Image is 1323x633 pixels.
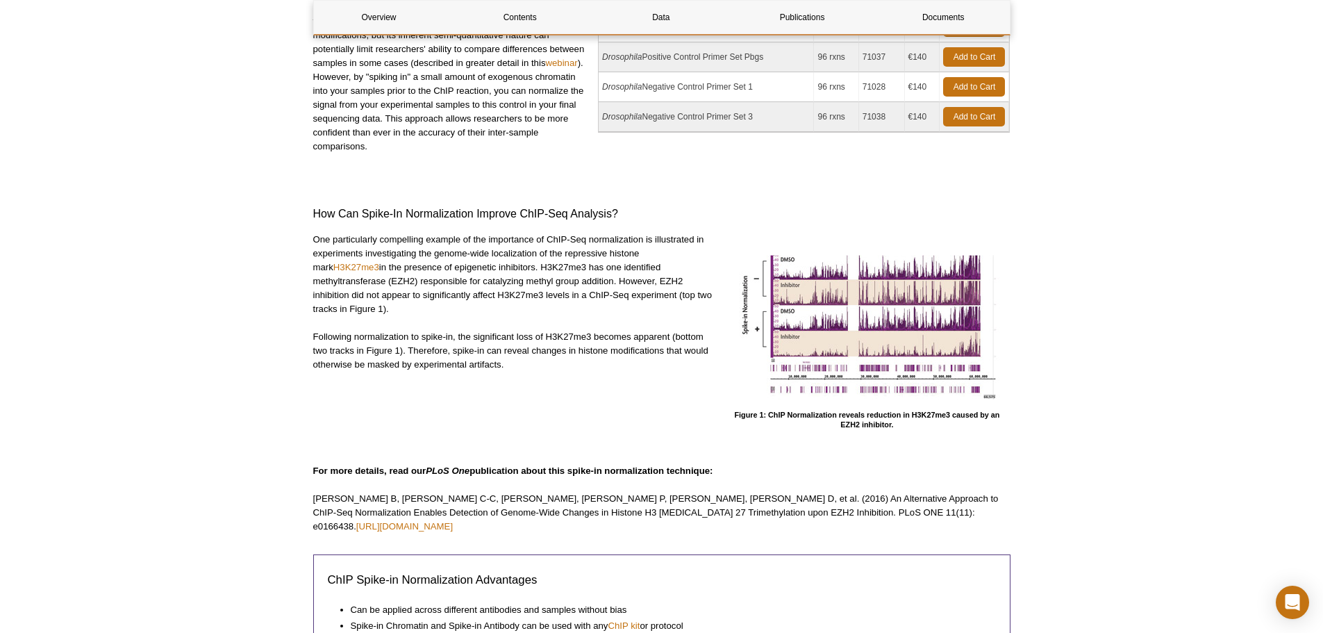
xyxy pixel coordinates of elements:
[878,1,1008,34] a: Documents
[905,102,940,132] td: €140
[599,102,814,132] td: Negative Control Primer Set 3
[602,52,642,62] i: Drosophila
[313,330,714,372] p: Following normalization to spike-in, the significant loss of H3K27me3 becomes apparent (bottom tw...
[313,492,1010,534] p: [PERSON_NAME] B, [PERSON_NAME] C-C, [PERSON_NAME], [PERSON_NAME] P, [PERSON_NAME], [PERSON_NAME] ...
[313,233,714,316] p: One particularly compelling example of the importance of ChIP-Seq normalization is illustrated in...
[545,58,577,68] a: webinar
[859,42,905,72] td: 71037
[905,42,940,72] td: €140
[608,619,640,633] a: ChIP kit
[737,1,867,34] a: Publications
[943,77,1005,97] a: Add to Cart
[426,466,469,476] em: PLoS One
[814,102,858,132] td: 96 rxns
[943,47,1005,67] a: Add to Cart
[313,466,713,476] strong: For more details, read our publication about this spike-in normalization technique:
[313,1,588,154] p: ChIP-Seq is a powerful tool for genome-wide identification of transcription factor binding sites ...
[859,72,905,102] td: 71028
[314,1,444,34] a: Overview
[599,72,814,102] td: Negative Control Primer Set 1
[356,521,453,532] a: [URL][DOMAIN_NAME]
[351,617,982,633] li: Spike-in Chromatin and Spike-in Antibody can be used with any or protocol
[728,233,1006,406] img: ChIP Normalization reveals changes in H3K27me3 levels following treatment with EZH2 inhibitor.
[602,112,642,122] i: Drosophila
[859,102,905,132] td: 71038
[313,206,1010,222] h3: How Can Spike-In Normalization Improve ChIP-Seq Analysis?
[599,42,814,72] td: Positive Control Primer Set Pbgs
[905,72,940,102] td: €140
[351,599,982,617] li: Can be applied across different antibodies and samples without bias
[333,262,379,272] a: H3K27me3
[943,107,1005,126] a: Add to Cart
[1276,586,1309,619] div: Open Intercom Messenger
[814,72,858,102] td: 96 rxns
[328,572,996,589] h2: ChIP Spike-in Normalization Advantages
[602,82,642,92] i: Drosophila
[814,42,858,72] td: 96 rxns
[596,1,726,34] a: Data
[455,1,585,34] a: Contents
[724,411,1010,429] h4: Figure 1: ChIP Normalization reveals reduction in H3K27me3 caused by an EZH2 inhibitor.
